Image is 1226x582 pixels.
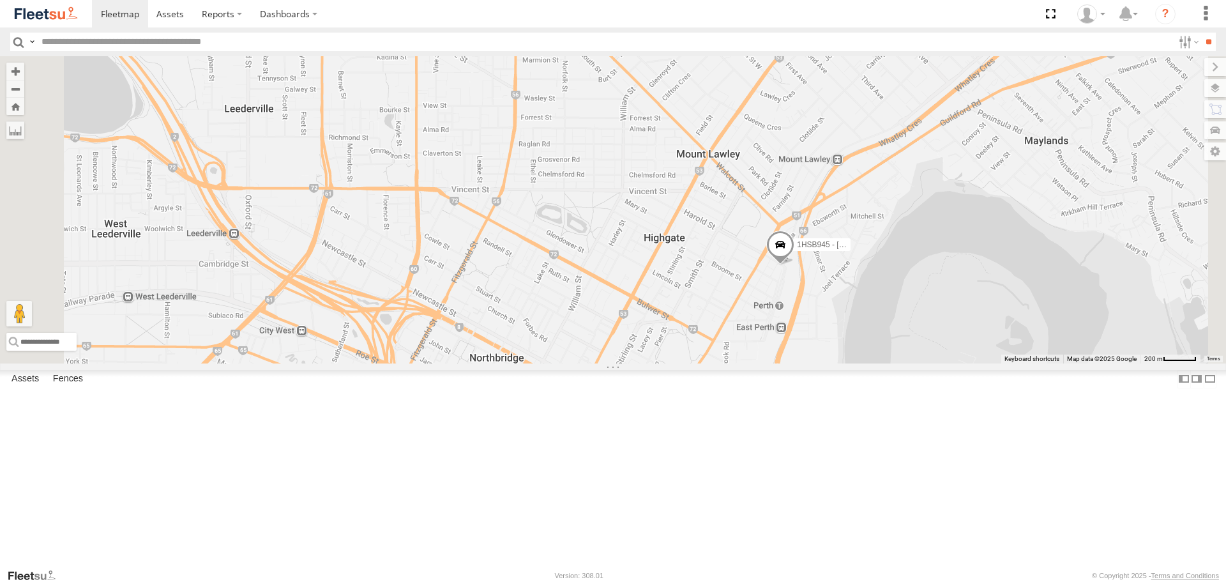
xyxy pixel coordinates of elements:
label: Fences [47,371,89,388]
label: Dock Summary Table to the Right [1190,370,1203,388]
i: ? [1155,4,1176,24]
img: fleetsu-logo-horizontal.svg [13,5,79,22]
button: Map Scale: 200 m per 49 pixels [1140,355,1200,364]
button: Zoom in [6,63,24,80]
span: Map data ©2025 Google [1067,355,1137,362]
span: 1HSB945 - [PERSON_NAME] [797,241,900,250]
button: Zoom out [6,80,24,98]
span: 200 m [1144,355,1163,362]
label: Map Settings [1204,142,1226,160]
label: Search Filter Options [1174,33,1201,51]
label: Dock Summary Table to the Left [1177,370,1190,388]
a: Visit our Website [7,569,66,582]
a: Terms and Conditions [1151,572,1219,579]
div: Wayne Betts [1073,4,1110,24]
label: Search Query [27,33,37,51]
a: Terms (opens in new tab) [1207,356,1220,361]
label: Measure [6,121,24,139]
div: © Copyright 2025 - [1092,572,1219,579]
button: Keyboard shortcuts [1004,355,1059,364]
button: Drag Pegman onto the map to open Street View [6,301,32,326]
label: Assets [5,371,45,388]
label: Hide Summary Table [1204,370,1216,388]
div: Version: 308.01 [555,572,603,579]
button: Zoom Home [6,98,24,115]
